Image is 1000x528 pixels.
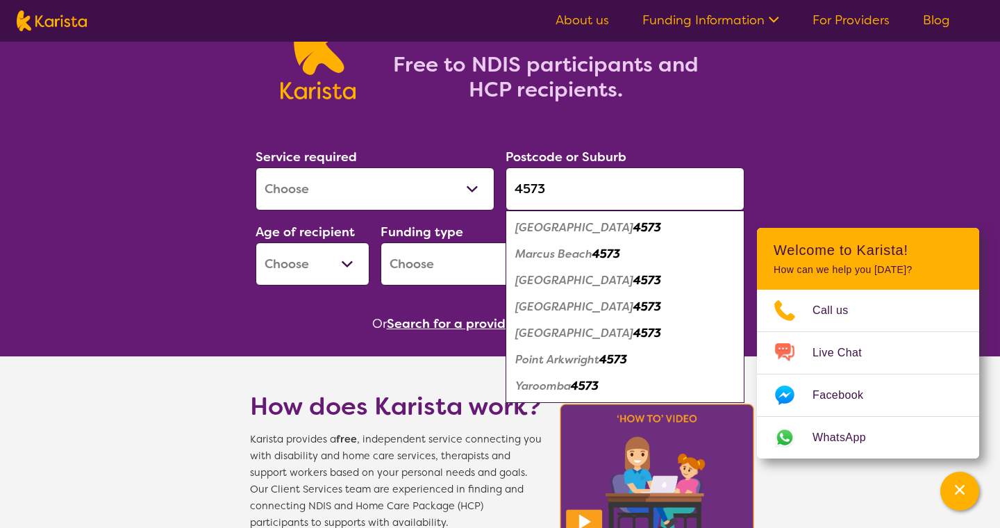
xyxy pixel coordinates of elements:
b: free [336,433,357,446]
h2: Welcome to Karista! [774,242,962,258]
span: Or [372,313,387,334]
em: [GEOGRAPHIC_DATA] [515,220,633,235]
div: Peregian Springs 4573 [512,320,737,347]
em: [GEOGRAPHIC_DATA] [515,326,633,340]
em: [GEOGRAPHIC_DATA] [515,273,633,288]
img: Karista logo [17,10,87,31]
a: Blog [923,12,950,28]
h2: Free to NDIS participants and HCP recipients. [372,52,719,102]
em: Yaroomba [515,379,571,393]
div: Yaroomba 4573 [512,373,737,399]
label: Funding type [381,224,463,240]
div: Coolum Beach 4573 [512,215,737,241]
input: Type [506,167,744,211]
em: 4573 [599,352,627,367]
div: Point Arkwright 4573 [512,347,737,373]
span: Facebook [812,385,880,406]
span: Live Chat [812,343,878,363]
em: 4573 [571,379,599,393]
div: Channel Menu [757,228,979,459]
a: Funding Information [642,12,779,28]
em: 4573 [633,299,661,314]
em: Point Arkwright [515,352,599,367]
ul: Choose channel [757,290,979,459]
span: Call us [812,300,865,321]
button: Channel Menu [940,472,979,511]
div: Marcus Beach 4573 [512,241,737,267]
a: About us [556,12,609,28]
em: 4573 [633,273,661,288]
em: Marcus Beach [515,247,592,261]
label: Service required [256,149,357,165]
em: 4573 [592,247,620,261]
em: 4573 [633,220,661,235]
span: WhatsApp [812,427,883,448]
img: Karista logo [281,2,355,99]
a: For Providers [812,12,890,28]
div: Mount Coolum 4573 [512,267,737,294]
p: How can we help you [DATE]? [774,264,962,276]
a: Web link opens in a new tab. [757,417,979,459]
label: Age of recipient [256,224,355,240]
div: Peregian Beach 4573 [512,294,737,320]
h1: How does Karista work? [250,390,542,423]
button: Search for a provider to leave a review [387,313,628,334]
label: Postcode or Suburb [506,149,626,165]
em: [GEOGRAPHIC_DATA] [515,299,633,314]
em: 4573 [633,326,661,340]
